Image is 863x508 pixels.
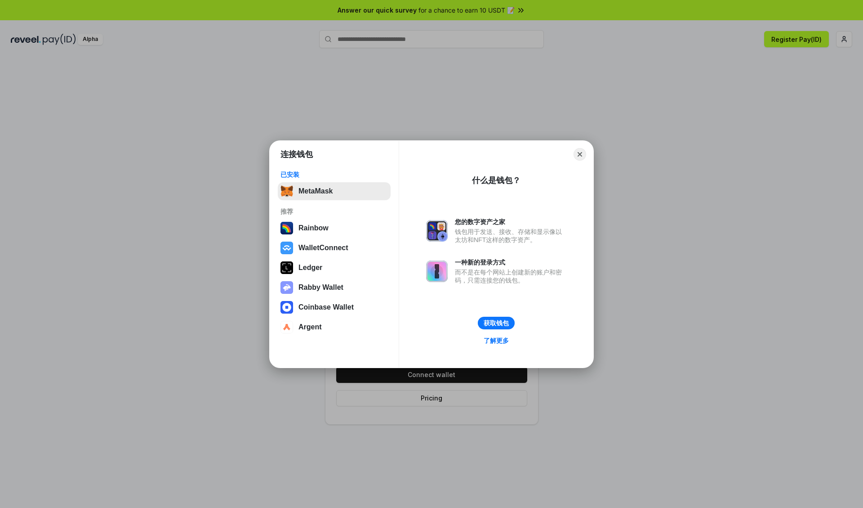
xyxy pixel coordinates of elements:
[484,337,509,345] div: 了解更多
[574,148,586,161] button: Close
[298,323,322,331] div: Argent
[278,239,391,257] button: WalletConnect
[426,220,448,242] img: svg+xml,%3Csvg%20xmlns%3D%22http%3A%2F%2Fwww.w3.org%2F2000%2Fsvg%22%20fill%3D%22none%22%20viewBox...
[280,301,293,314] img: svg+xml,%3Csvg%20width%3D%2228%22%20height%3D%2228%22%20viewBox%3D%220%200%2028%2028%22%20fill%3D...
[278,259,391,277] button: Ledger
[278,318,391,336] button: Argent
[298,283,343,292] div: Rabby Wallet
[278,219,391,237] button: Rainbow
[298,264,322,272] div: Ledger
[484,319,509,327] div: 获取钱包
[298,187,333,195] div: MetaMask
[426,261,448,282] img: svg+xml,%3Csvg%20xmlns%3D%22http%3A%2F%2Fwww.w3.org%2F2000%2Fsvg%22%20fill%3D%22none%22%20viewBox...
[455,258,566,266] div: 一种新的登录方式
[298,303,354,311] div: Coinbase Wallet
[478,317,515,329] button: 获取钱包
[455,268,566,284] div: 而不是在每个网站上创建新的账户和密码，只需连接您的钱包。
[280,171,388,179] div: 已安装
[298,224,329,232] div: Rainbow
[478,335,514,346] a: 了解更多
[280,185,293,198] img: svg+xml,%3Csvg%20fill%3D%22none%22%20height%3D%2233%22%20viewBox%3D%220%200%2035%2033%22%20width%...
[280,222,293,234] img: svg+xml,%3Csvg%20width%3D%22120%22%20height%3D%22120%22%20viewBox%3D%220%200%20120%20120%22%20fil...
[298,244,348,252] div: WalletConnect
[472,175,520,186] div: 什么是钱包？
[280,149,313,160] h1: 连接钱包
[280,207,388,216] div: 推荐
[278,279,391,297] button: Rabby Wallet
[280,242,293,254] img: svg+xml,%3Csvg%20width%3D%2228%22%20height%3D%2228%22%20viewBox%3D%220%200%2028%2028%22%20fill%3D...
[280,321,293,333] img: svg+xml,%3Csvg%20width%3D%2228%22%20height%3D%2228%22%20viewBox%3D%220%200%2028%2028%22%20fill%3D...
[280,281,293,294] img: svg+xml,%3Csvg%20xmlns%3D%22http%3A%2F%2Fwww.w3.org%2F2000%2Fsvg%22%20fill%3D%22none%22%20viewBox...
[278,298,391,316] button: Coinbase Wallet
[278,182,391,200] button: MetaMask
[455,228,566,244] div: 钱包用于发送、接收、存储和显示像以太坊和NFT这样的数字资产。
[280,261,293,274] img: svg+xml,%3Csvg%20xmlns%3D%22http%3A%2F%2Fwww.w3.org%2F2000%2Fsvg%22%20width%3D%2228%22%20height%3...
[455,218,566,226] div: 您的数字资产之家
